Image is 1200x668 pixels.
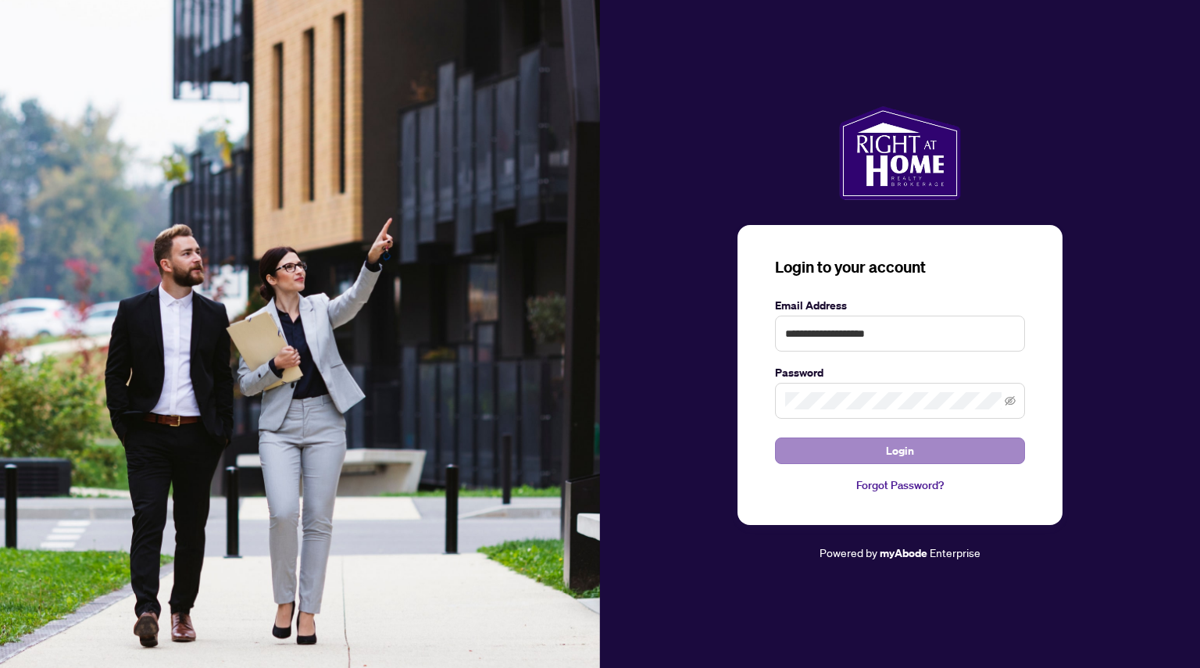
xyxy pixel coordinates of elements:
span: eye-invisible [1005,395,1016,406]
span: Enterprise [930,545,980,559]
button: Login [775,438,1025,464]
label: Email Address [775,297,1025,314]
label: Password [775,364,1025,381]
span: Powered by [820,545,877,559]
span: Login [886,438,914,463]
a: Forgot Password? [775,477,1025,494]
a: myAbode [880,545,927,562]
img: ma-logo [839,106,960,200]
h3: Login to your account [775,256,1025,278]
